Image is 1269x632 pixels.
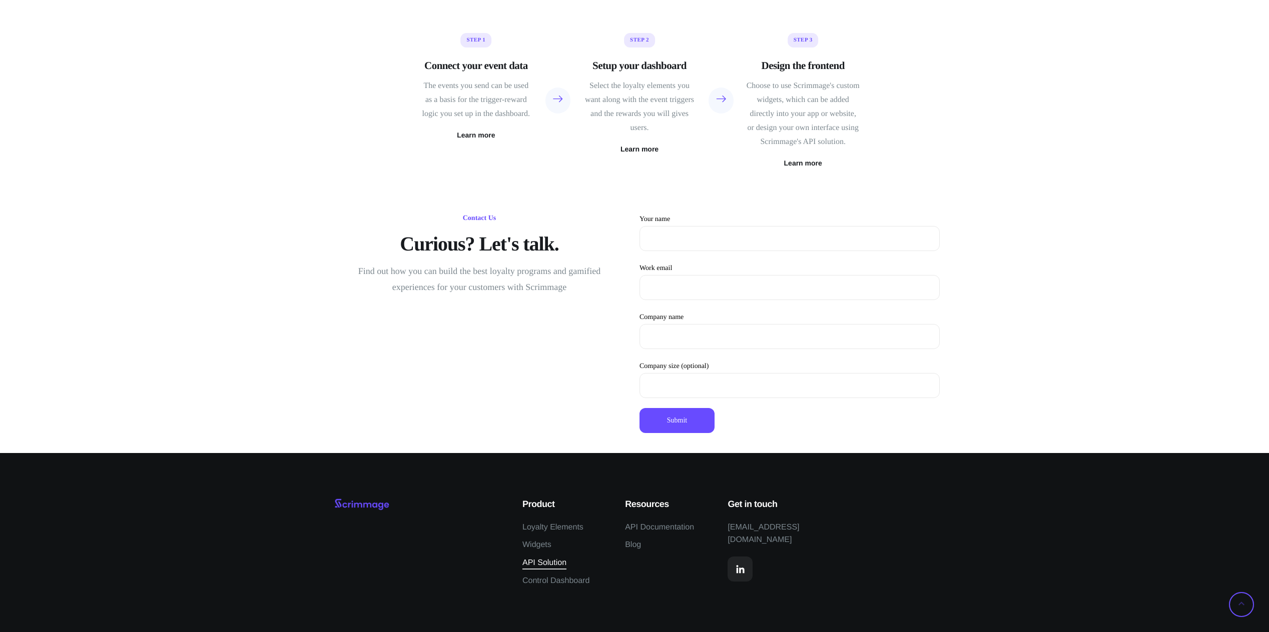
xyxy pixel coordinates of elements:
a: API Documentation [625,521,694,534]
p: Choose to use Scrimmage's custom widgets, which can be added directly into your app or website, o... [746,79,860,149]
a: LinkedIn [728,556,753,581]
a: Learn more [620,145,659,152]
input: Company size (optional) [640,373,940,398]
h2: Curious? Let's talk. [329,232,629,256]
input: Work email [640,275,940,300]
h5: Get in touch [728,498,852,511]
a: [EMAIL_ADDRESS][DOMAIN_NAME] [728,521,852,546]
a: Control Dashboard [522,574,589,587]
p: Select the loyalty elements you want along with the event triggers and the rewards you will gives... [583,79,697,135]
form: Contact form [640,212,940,433]
label: Company size (optional) [640,362,940,398]
h6: Contact Us [458,212,501,225]
a: Loyalty Elements [522,521,583,534]
a: Learn more [784,159,822,166]
h5: Product [522,498,610,511]
a: Learn more [457,131,495,138]
input: Your name [640,226,940,251]
h4: Design the frontend [746,58,860,73]
a: Widgets [522,538,551,551]
a: Blog [625,538,641,551]
h5: Resources [625,498,713,511]
h4: Setup your dashboard [583,58,697,73]
span: STEP 1 [460,33,491,47]
input: Company name [640,324,940,349]
img: Scrimmage Logo [334,498,389,511]
p: The events you send can be used as a basis for the trigger-reward logic you set up in the dashboard. [419,79,533,121]
span: STEP 2 [624,33,655,47]
h4: Connect your event data [419,58,533,73]
input: Submit [640,408,715,433]
label: Your name [640,215,940,251]
label: Work email [640,264,940,300]
a: API Solution [522,556,566,569]
label: Company name [640,313,940,349]
p: Find out how you can build the best loyalty programs and gamified experiences for your customers ... [349,263,609,295]
span: STEP 3 [788,33,819,47]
